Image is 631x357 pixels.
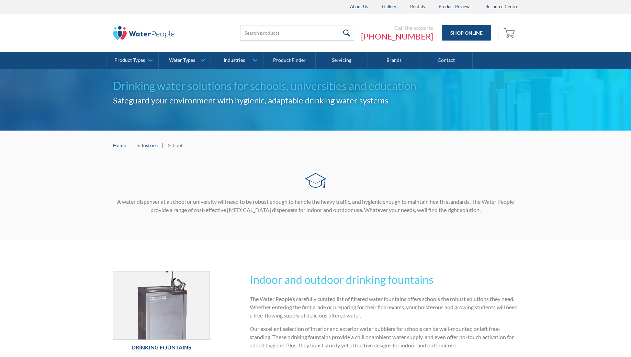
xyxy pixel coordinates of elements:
[113,271,210,355] a: Drinking FountainsDrinking Fountains
[250,271,518,288] h2: Indoor and outdoor drinking fountains
[113,26,175,40] img: The Water People
[113,343,210,352] h6: Drinking Fountains
[113,142,126,149] a: Home
[224,57,245,63] div: Industries
[240,25,354,41] input: Search products
[361,24,433,31] div: Call the experts
[169,57,195,63] div: Water Types
[106,52,158,69] a: Product Types
[361,31,433,42] a: [PHONE_NUMBER]
[316,52,368,69] a: Servicing
[113,198,518,214] p: A water dispenser at a school or university will need to be robust enough to handle the heavy tra...
[368,52,420,69] a: Brands
[136,142,158,149] a: Industries
[504,27,517,38] img: shopping cart
[113,271,210,339] img: Drinking Fountains
[114,57,145,63] div: Product Types
[263,52,316,69] a: Product Finder
[113,78,518,94] h1: Drinking water solutions for schools, universities and education
[168,142,184,149] div: Schools
[250,325,518,349] p: Our excellent selection of interior and exterior water bubblers for schools can be wall-mounted o...
[502,25,518,41] a: Open empty cart
[113,94,518,107] h2: Safeguard your environment with hygienic, adaptable drinking water systems
[420,52,473,69] a: Contact
[211,52,263,69] a: Industries
[250,295,518,320] p: The Water People’s carefully curated list of filtered water fountains offers schools the robust s...
[129,141,133,149] div: |
[159,52,211,69] a: Water Types
[161,141,165,149] div: |
[442,25,491,41] a: Shop Online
